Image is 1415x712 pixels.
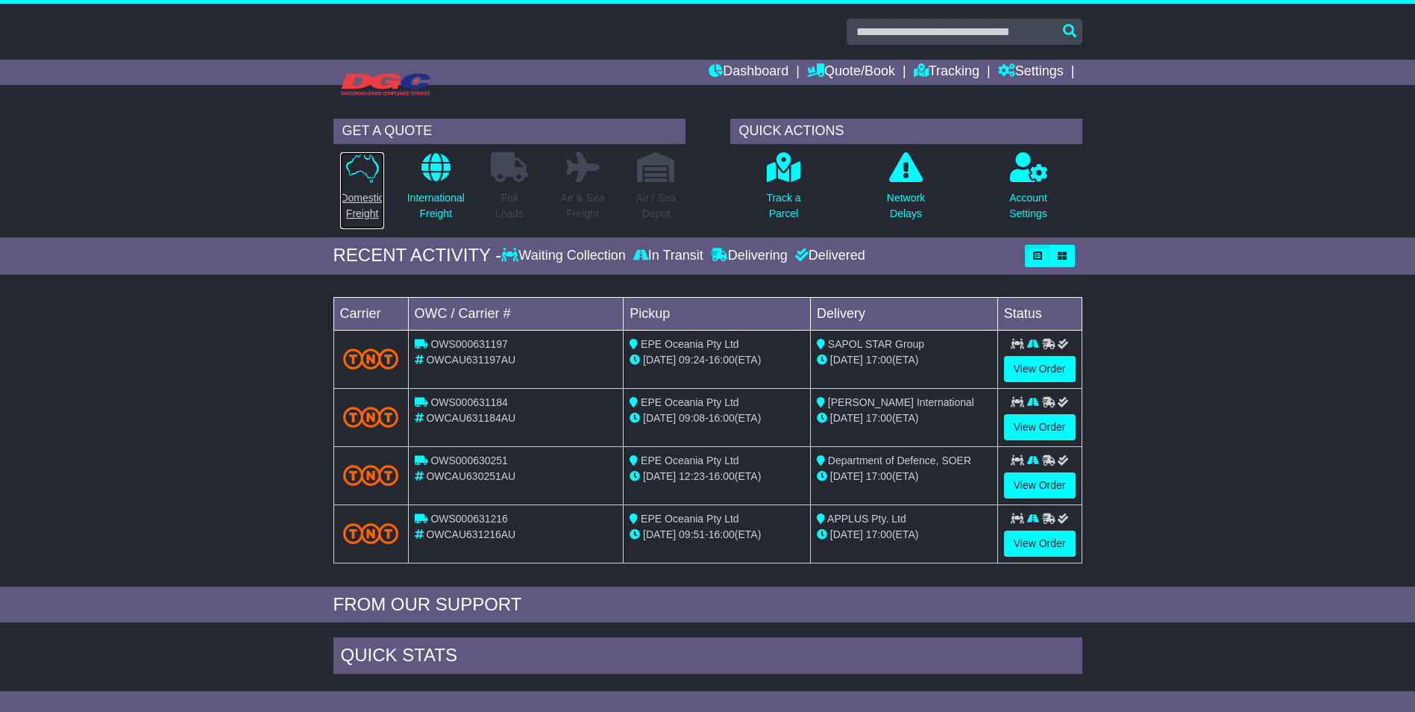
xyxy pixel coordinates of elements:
[641,513,739,525] span: EPE Oceania Pty Ltd
[430,396,508,408] span: OWS000631184
[426,470,515,482] span: OWCAU630251AU
[333,245,502,266] div: RECENT ACTIVITY -
[679,528,705,540] span: 09:51
[1004,472,1076,499] a: View Order
[501,248,629,264] div: Waiting Collection
[643,354,676,366] span: [DATE]
[630,352,804,368] div: - (ETA)
[1004,414,1076,440] a: View Order
[866,470,892,482] span: 17:00
[426,528,515,540] span: OWCAU631216AU
[643,470,676,482] span: [DATE]
[707,248,791,264] div: Delivering
[828,455,971,466] span: Department of Defence, SOER
[333,297,408,330] td: Carrier
[830,528,863,540] span: [DATE]
[343,523,399,543] img: TNT_Domestic.png
[426,354,515,366] span: OWCAU631197AU
[766,190,800,222] p: Track a Parcel
[709,412,735,424] span: 16:00
[1004,356,1076,382] a: View Order
[807,60,895,85] a: Quote/Book
[1009,190,1047,222] p: Account Settings
[709,470,735,482] span: 16:00
[630,248,707,264] div: In Transit
[426,412,515,424] span: OWCAU631184AU
[828,396,974,408] span: [PERSON_NAME] International
[679,412,705,424] span: 09:08
[641,396,739,408] span: EPE Oceania Pty Ltd
[830,354,863,366] span: [DATE]
[561,190,605,222] p: Air & Sea Freight
[866,412,892,424] span: 17:00
[343,465,399,485] img: TNT_Domestic.png
[830,470,863,482] span: [DATE]
[791,248,865,264] div: Delivered
[817,527,991,543] div: (ETA)
[914,60,979,85] a: Tracking
[643,528,676,540] span: [DATE]
[630,527,804,543] div: - (ETA)
[709,528,735,540] span: 16:00
[709,354,735,366] span: 16:00
[679,470,705,482] span: 12:23
[407,190,465,222] p: International Freight
[430,338,508,350] span: OWS000631197
[886,152,926,230] a: NetworkDelays
[430,513,508,525] span: OWS000631216
[866,528,892,540] span: 17:00
[333,637,1082,678] div: Quick Stats
[340,190,383,222] p: Domestic Freight
[491,190,528,222] p: Full Loads
[630,410,804,426] div: - (ETA)
[407,152,465,230] a: InternationalFreight
[643,412,676,424] span: [DATE]
[817,410,991,426] div: (ETA)
[997,297,1082,330] td: Status
[817,469,991,484] div: (ETA)
[339,152,384,230] a: DomesticFreight
[828,338,924,350] span: SAPOL STAR Group
[730,119,1082,144] div: QUICK ACTIONS
[408,297,624,330] td: OWC / Carrier #
[830,412,863,424] span: [DATE]
[636,190,677,222] p: Air / Sea Depot
[343,407,399,427] img: TNT_Domestic.png
[343,349,399,369] img: TNT_Domestic.png
[887,190,925,222] p: Network Delays
[1004,531,1076,557] a: View Order
[866,354,892,366] span: 17:00
[679,354,705,366] span: 09:24
[1008,152,1048,230] a: AccountSettings
[827,513,906,525] span: APPLUS Pty. Ltd
[709,60,788,85] a: Dashboard
[624,297,811,330] td: Pickup
[810,297,997,330] td: Delivery
[998,60,1064,85] a: Settings
[430,455,508,466] span: OWS000630251
[641,338,739,350] span: EPE Oceania Pty Ltd
[817,352,991,368] div: (ETA)
[333,119,685,144] div: GET A QUOTE
[630,469,804,484] div: - (ETA)
[333,594,1082,616] div: FROM OUR SUPPORT
[765,152,801,230] a: Track aParcel
[641,455,739,466] span: EPE Oceania Pty Ltd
